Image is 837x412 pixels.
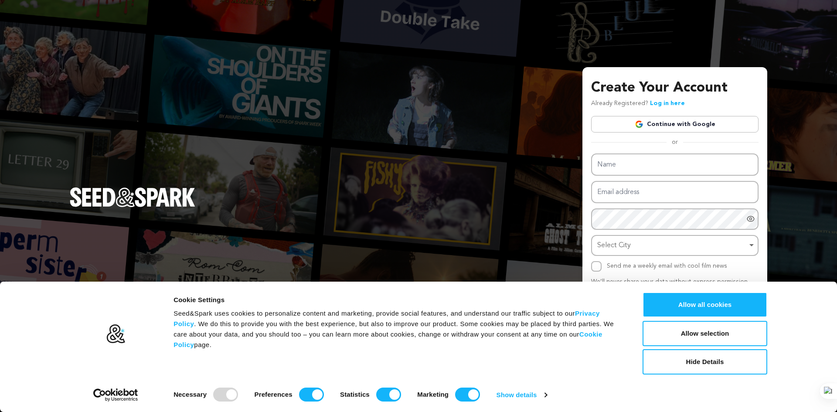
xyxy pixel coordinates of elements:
strong: Statistics [340,391,370,398]
div: Seed&Spark uses cookies to personalize content and marketing, provide social features, and unders... [174,308,623,350]
strong: Necessary [174,391,207,398]
a: Seed&Spark Homepage [70,187,195,224]
p: We’ll never share your data without express permission. By clicking Create Account, I agree that ... [591,277,759,308]
p: Already Registered? [591,99,685,109]
input: Email address [591,181,759,203]
img: Google logo [635,120,643,129]
input: Name [591,153,759,176]
div: Select City [597,239,747,252]
strong: Preferences [255,391,293,398]
img: logo [106,324,126,344]
div: Cookie Settings [174,295,623,305]
span: or [667,138,683,146]
a: Show details [497,388,547,402]
a: Log in here [650,100,685,106]
a: Show password as plain text. Warning: this will display your password on the screen. [746,215,755,223]
a: Usercentrics Cookiebot - opens in a new window [78,388,154,402]
button: Allow all cookies [643,292,767,317]
img: Seed&Spark Logo [70,187,195,207]
strong: Marketing [417,391,449,398]
h3: Create Your Account [591,78,759,99]
button: Allow selection [643,321,767,346]
a: Privacy Policy [174,310,600,327]
button: Hide Details [643,349,767,375]
a: Continue with Google [591,116,759,133]
label: Send me a weekly email with cool film news [607,263,727,269]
